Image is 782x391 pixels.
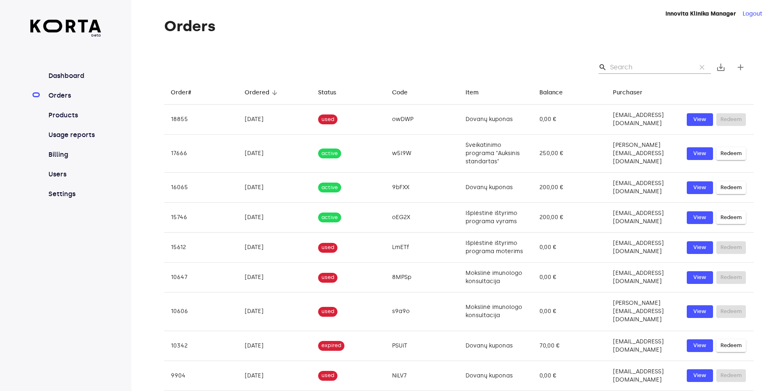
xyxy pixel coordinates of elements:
td: NiLV7 [385,361,459,391]
td: [PERSON_NAME][EMAIL_ADDRESS][DOMAIN_NAME] [606,293,680,331]
td: 0,00 € [533,361,607,391]
strong: Innovita Klinika Manager [665,10,736,17]
td: [DATE] [238,331,312,361]
td: Išplėstinė ištyrimo programa vyrams [459,203,533,233]
td: [DATE] [238,263,312,293]
td: [EMAIL_ADDRESS][DOMAIN_NAME] [606,203,680,233]
td: [DATE] [238,293,312,331]
a: Dashboard [47,71,101,81]
div: Ordered [245,88,269,98]
button: View [687,339,713,352]
button: Export [711,57,731,77]
td: [DATE] [238,105,312,135]
td: 0,00 € [533,263,607,293]
span: used [318,308,337,316]
td: 8MPSp [385,263,459,293]
td: 17666 [164,135,238,173]
input: Search [610,61,690,74]
div: Item [466,88,479,98]
span: View [691,307,709,316]
span: View [691,115,709,124]
button: View [687,271,713,284]
button: View [687,305,713,318]
a: Usage reports [47,130,101,140]
button: View [687,369,713,382]
td: w5l9W [385,135,459,173]
span: Balance [539,88,573,98]
div: Balance [539,88,563,98]
span: search [599,63,607,71]
a: Settings [47,189,101,199]
td: [DATE] [238,135,312,173]
td: Dovanų kuponas [459,173,533,203]
span: used [318,274,337,281]
span: active [318,184,341,192]
td: [DATE] [238,173,312,203]
span: View [691,149,709,158]
button: View [687,211,713,224]
div: Purchaser [613,88,642,98]
td: [PERSON_NAME][EMAIL_ADDRESS][DOMAIN_NAME] [606,135,680,173]
td: 18855 [164,105,238,135]
td: 10342 [164,331,238,361]
td: [EMAIL_ADDRESS][DOMAIN_NAME] [606,263,680,293]
span: Ordered [245,88,280,98]
span: expired [318,342,344,350]
span: View [691,213,709,222]
span: Redeem [720,341,742,350]
td: Išplėstinė ištyrimo programa moterims [459,233,533,263]
a: Billing [47,150,101,160]
td: PSUiT [385,331,459,361]
span: add [736,62,745,72]
button: View [687,241,713,254]
td: Mokslinė imunologo konsultacija [459,263,533,293]
span: save_alt [716,62,726,72]
td: [DATE] [238,233,312,263]
td: 15612 [164,233,238,263]
a: beta [30,20,101,38]
td: [EMAIL_ADDRESS][DOMAIN_NAME] [606,105,680,135]
td: 16065 [164,173,238,203]
span: Purchaser [613,88,653,98]
span: used [318,116,337,123]
td: oEG2X [385,203,459,233]
span: Order# [171,88,202,98]
h1: Orders [164,18,754,34]
td: 200,00 € [533,173,607,203]
button: View [687,113,713,126]
span: Redeem [720,149,742,158]
td: [EMAIL_ADDRESS][DOMAIN_NAME] [606,233,680,263]
span: active [318,150,341,158]
td: 0,00 € [533,233,607,263]
td: Dovanų kuponas [459,105,533,135]
td: owDWP [385,105,459,135]
td: [DATE] [238,203,312,233]
td: 10647 [164,263,238,293]
span: Code [392,88,418,98]
td: [EMAIL_ADDRESS][DOMAIN_NAME] [606,173,680,203]
div: Code [392,88,408,98]
td: 9bFXX [385,173,459,203]
td: [DATE] [238,361,312,391]
button: View [687,181,713,194]
td: 250,00 € [533,135,607,173]
td: 9904 [164,361,238,391]
a: View [687,147,713,160]
div: Status [318,88,336,98]
button: Redeem [716,211,746,224]
span: View [691,273,709,282]
td: Mokslinė imunologo konsultacija [459,293,533,331]
button: Create new gift card [731,57,750,77]
td: 15746 [164,203,238,233]
span: View [691,341,709,350]
td: s9a9o [385,293,459,331]
span: arrow_downward [271,89,278,96]
img: Korta [30,20,101,32]
span: used [318,372,337,380]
